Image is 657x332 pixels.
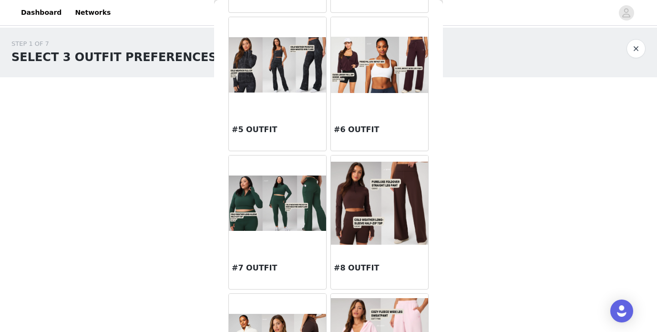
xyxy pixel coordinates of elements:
div: STEP 1 OF 7 [11,39,217,49]
h1: SELECT 3 OUTFIT PREFERENCES [11,49,217,66]
h3: #8 OUTFIT [334,262,425,274]
a: Dashboard [15,2,67,23]
img: #8 OUTFIT [331,162,428,245]
h3: #5 OUTFIT [232,124,323,135]
img: #7 OUTFIT [229,176,326,231]
a: Networks [69,2,116,23]
div: Open Intercom Messenger [610,300,633,322]
h3: #6 OUTFIT [334,124,425,135]
img: #6 OUTFIT [331,37,428,93]
img: #5 OUTFIT [229,37,326,93]
div: avatar [622,5,631,21]
h3: #7 OUTFIT [232,262,323,274]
